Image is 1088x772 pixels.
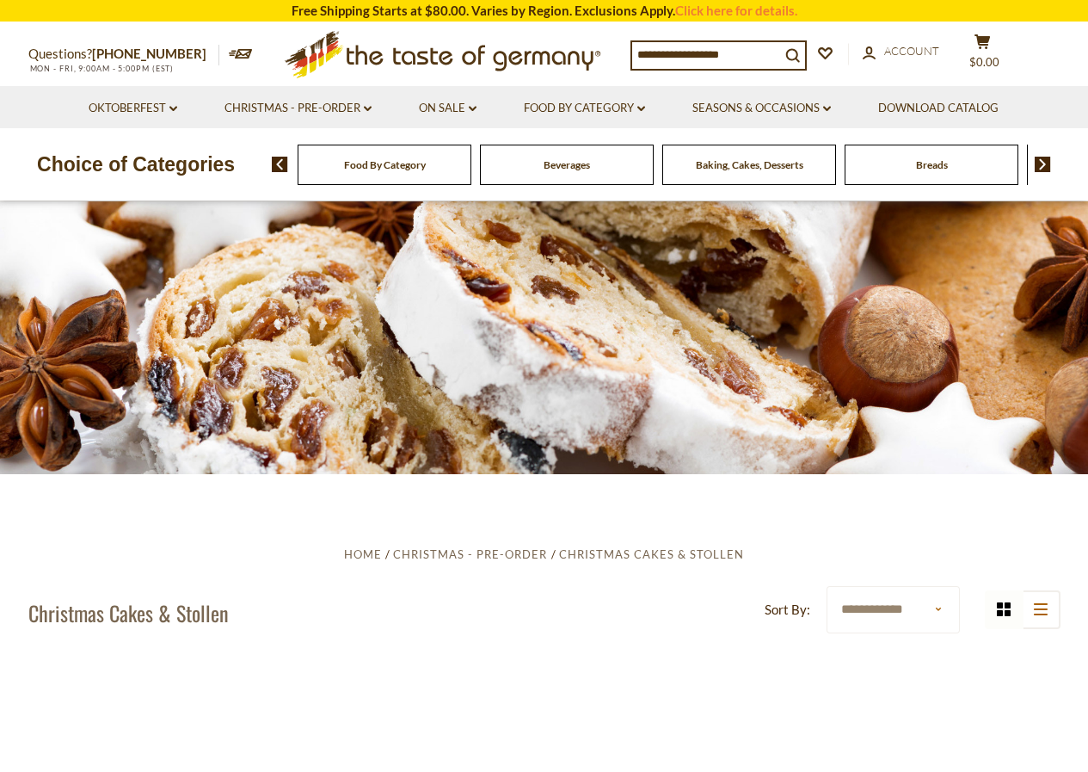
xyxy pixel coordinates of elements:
a: Christmas - PRE-ORDER [393,547,547,561]
span: MON - FRI, 9:00AM - 5:00PM (EST) [28,64,175,73]
a: Christmas - PRE-ORDER [224,99,372,118]
a: [PHONE_NUMBER] [92,46,206,61]
a: Food By Category [344,158,426,171]
a: Oktoberfest [89,99,177,118]
a: Breads [916,158,948,171]
a: Account [863,42,939,61]
button: $0.00 [957,34,1009,77]
img: previous arrow [272,157,288,172]
a: Home [344,547,382,561]
a: Seasons & Occasions [692,99,831,118]
a: Beverages [544,158,590,171]
a: Baking, Cakes, Desserts [696,158,803,171]
a: Click here for details. [675,3,797,18]
a: Christmas Cakes & Stollen [559,547,744,561]
span: Account [884,44,939,58]
a: Food By Category [524,99,645,118]
h1: Christmas Cakes & Stollen [28,600,229,626]
span: $0.00 [969,55,999,69]
a: On Sale [419,99,476,118]
img: next arrow [1035,157,1051,172]
label: Sort By: [765,599,810,621]
p: Questions? [28,43,219,65]
a: Download Catalog [878,99,999,118]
